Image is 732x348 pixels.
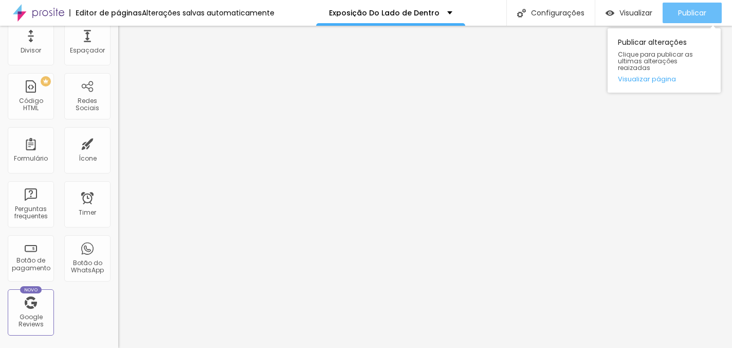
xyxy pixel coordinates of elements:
[69,9,142,16] div: Editor de páginas
[595,3,663,23] button: Visualizar
[618,51,710,72] span: Clique para publicar as ultimas alterações reaizadas
[70,47,105,54] div: Espaçador
[10,314,51,328] div: Google Reviews
[79,155,97,162] div: Ícone
[67,97,107,112] div: Redes Sociais
[663,3,722,23] button: Publicar
[67,259,107,274] div: Botão do WhatsApp
[21,47,41,54] div: Divisor
[517,9,526,18] img: Icone
[618,76,710,82] a: Visualizar página
[20,286,42,293] div: Novo
[678,9,706,17] span: Publicar
[608,28,721,93] div: Publicar alterações
[118,26,732,348] iframe: Editor
[79,209,96,216] div: Timer
[619,9,652,17] span: Visualizar
[14,155,48,162] div: Formulário
[10,205,51,220] div: Perguntas frequentes
[329,9,440,16] p: Exposição Do Lado de Dentro
[606,9,614,18] img: view-1.svg
[10,257,51,272] div: Botão de pagamento
[142,9,274,16] div: Alterações salvas automaticamente
[10,97,51,112] div: Código HTML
